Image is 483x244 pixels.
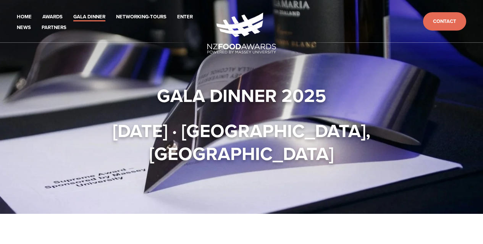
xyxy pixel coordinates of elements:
a: Partners [42,23,66,32]
a: Gala Dinner [73,13,105,21]
a: Awards [42,13,63,21]
h1: Gala Dinner 2025 [24,84,459,107]
a: Contact [423,12,466,31]
a: Home [17,13,32,21]
a: News [17,23,31,32]
strong: [DATE] · [GEOGRAPHIC_DATA], [GEOGRAPHIC_DATA] [113,117,375,167]
a: Networking-Tours [116,13,166,21]
a: Enter [177,13,193,21]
